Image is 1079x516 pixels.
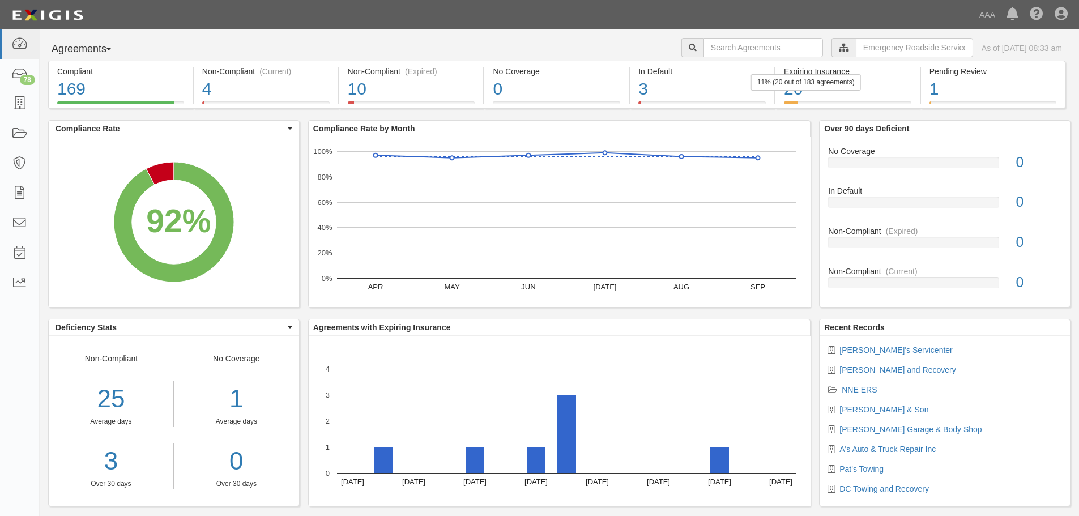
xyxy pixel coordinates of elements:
[49,479,173,489] div: Over 30 days
[839,425,982,434] a: [PERSON_NAME] Garage & Body Shop
[929,77,1056,101] div: 1
[839,365,956,374] a: [PERSON_NAME] and Recovery
[48,101,193,110] a: Compliant169
[1008,192,1070,212] div: 0
[313,124,415,133] b: Compliance Rate by Month
[647,477,670,486] text: [DATE]
[751,74,861,91] div: 11% (20 out of 183 agreements)
[886,266,918,277] div: (Current)
[202,66,330,77] div: Non-Compliant (Current)
[49,443,173,479] div: 3
[820,146,1070,157] div: No Coverage
[309,137,811,307] svg: A chart.
[326,443,330,451] text: 1
[828,185,1061,225] a: In Default0
[326,365,330,373] text: 4
[49,417,173,427] div: Average days
[339,101,484,110] a: Non-Compliant(Expired)10
[839,484,929,493] a: DC Towing and Recovery
[750,283,765,291] text: SEP
[174,353,299,489] div: No Coverage
[856,38,973,57] input: Emergency Roadside Service (ERS)
[49,353,174,489] div: Non-Compliant
[202,77,330,101] div: 4
[703,38,823,57] input: Search Agreements
[317,223,332,232] text: 40%
[839,464,884,474] a: Pat's Towing
[313,323,451,332] b: Agreements with Expiring Insurance
[1008,152,1070,173] div: 0
[317,198,332,206] text: 60%
[348,77,475,101] div: 10
[839,445,936,454] a: A's Auto & Truck Repair Inc
[1008,232,1070,253] div: 0
[974,3,1001,26] a: AAA
[586,477,609,486] text: [DATE]
[405,66,437,77] div: (Expired)
[259,66,291,77] div: (Current)
[493,66,620,77] div: No Coverage
[194,101,338,110] a: Non-Compliant(Current)4
[828,266,1061,297] a: Non-Compliant(Current)0
[49,319,299,335] button: Deficiency Stats
[1030,8,1043,22] i: Help Center - Complianz
[56,123,285,134] span: Compliance Rate
[20,75,35,85] div: 78
[839,346,953,355] a: [PERSON_NAME]'s Servicenter
[493,77,620,101] div: 0
[886,225,918,237] div: (Expired)
[824,124,909,133] b: Over 90 days Deficient
[49,121,299,137] button: Compliance Rate
[368,283,383,291] text: APR
[784,66,911,77] div: Expiring Insurance
[57,66,184,77] div: Compliant
[484,101,629,110] a: No Coverage0
[182,381,291,417] div: 1
[49,381,173,417] div: 25
[182,417,291,427] div: Average days
[820,185,1070,197] div: In Default
[775,101,920,110] a: Expiring Insurance2011% (20 out of 183 agreements)
[921,101,1065,110] a: Pending Review1
[8,5,87,25] img: logo-5460c22ac91f19d4615b14bd174203de0afe785f0fc80cf4dbbc73dc1793850b.png
[341,477,364,486] text: [DATE]
[1008,272,1070,293] div: 0
[182,443,291,479] a: 0
[929,66,1056,77] div: Pending Review
[326,391,330,399] text: 3
[444,283,460,291] text: MAY
[839,405,928,414] a: [PERSON_NAME] & Son
[49,137,299,307] svg: A chart.
[842,385,877,394] a: NNE ERS
[326,417,330,425] text: 2
[524,477,548,486] text: [DATE]
[348,66,475,77] div: Non-Compliant (Expired)
[982,42,1062,54] div: As of [DATE] 08:33 am
[828,146,1061,186] a: No Coverage0
[593,283,616,291] text: [DATE]
[820,225,1070,237] div: Non-Compliant
[521,283,535,291] text: JUN
[48,38,133,61] button: Agreements
[708,477,731,486] text: [DATE]
[673,283,689,291] text: AUG
[638,77,766,101] div: 3
[326,469,330,477] text: 0
[321,274,332,283] text: 0%
[317,249,332,257] text: 20%
[828,225,1061,266] a: Non-Compliant(Expired)0
[820,266,1070,277] div: Non-Compliant
[463,477,487,486] text: [DATE]
[56,322,285,333] span: Deficiency Stats
[402,477,425,486] text: [DATE]
[146,198,211,245] div: 92%
[313,147,332,156] text: 100%
[182,479,291,489] div: Over 30 days
[824,323,885,332] b: Recent Records
[309,336,811,506] svg: A chart.
[630,101,774,110] a: In Default3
